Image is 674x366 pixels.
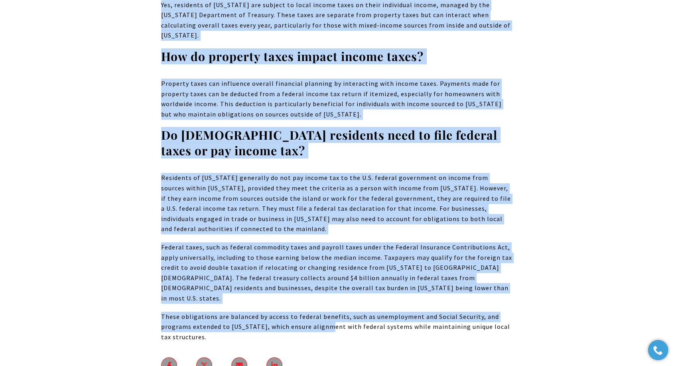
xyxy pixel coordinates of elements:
[161,242,513,304] p: Federal taxes, such as federal commodity taxes and payroll taxes under the Federal Insurance Cont...
[161,79,513,119] p: Property taxes can influence overall financial planning by interacting with income taxes. Payment...
[161,127,497,158] strong: Do [DEMOGRAPHIC_DATA] residents need to file federal taxes or pay income tax?
[161,48,424,64] strong: How do property taxes impact income taxes?
[161,312,513,342] p: These obligations are balanced by access to federal benefits, such as unemployment and Social Sec...
[161,173,513,234] p: Residents of [US_STATE] generally do not pay income tax to the U.S. federal government on income ...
